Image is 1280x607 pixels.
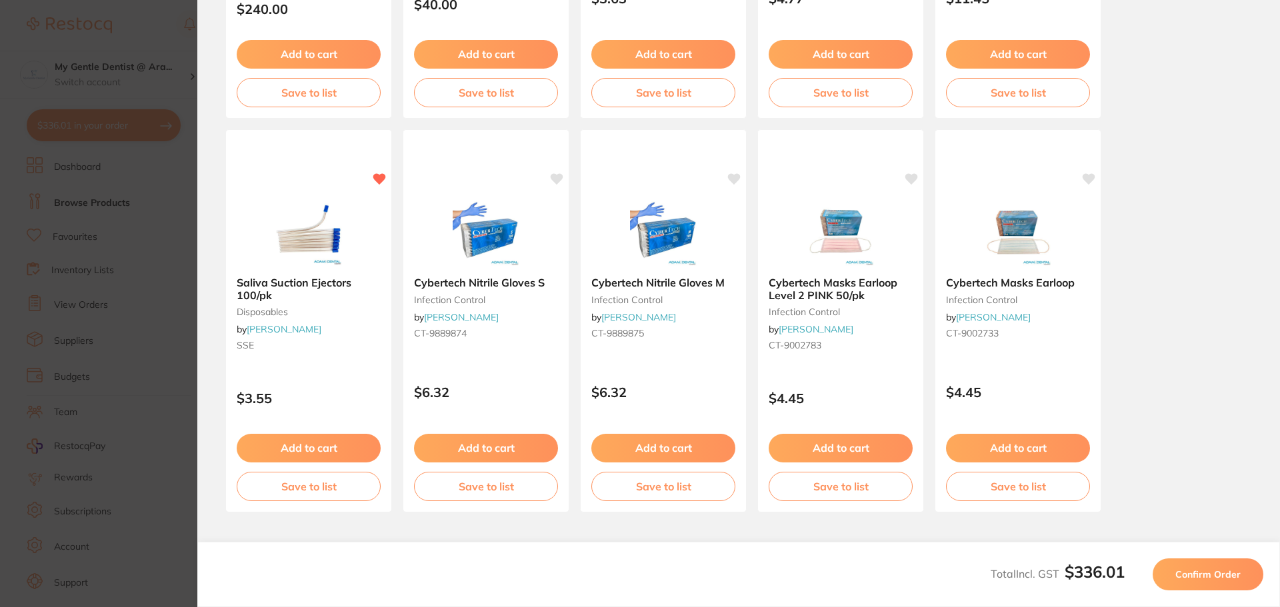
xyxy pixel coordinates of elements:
[1065,562,1125,582] b: $336.01
[797,199,884,266] img: Cybertech Masks Earloop Level 2 PINK 50/pk
[237,434,381,462] button: Add to cart
[591,384,735,400] p: $6.32
[237,277,381,301] b: Saliva Suction Ejectors 100/pk
[237,78,381,107] button: Save to list
[265,199,352,266] img: Saliva Suction Ejectors 100/pk
[946,434,1090,462] button: Add to cart
[946,384,1090,400] p: $4.45
[237,40,381,68] button: Add to cart
[769,340,913,350] small: CT-9002783
[1175,568,1241,580] span: Confirm Order
[237,306,381,317] small: disposables
[591,295,735,305] small: infection control
[1153,558,1263,590] button: Confirm Order
[779,323,853,335] a: [PERSON_NAME]
[769,277,913,301] b: Cybertech Masks Earloop Level 2 PINK 50/pk
[620,199,707,266] img: Cybertech Nitrile Gloves M
[946,328,1090,338] small: CT-9002733
[443,199,529,266] img: Cybertech Nitrile Gloves S
[237,1,381,17] p: $240.00
[591,328,735,338] small: CT-9889875
[769,390,913,406] p: $4.45
[237,472,381,501] button: Save to list
[946,40,1090,68] button: Add to cart
[414,277,558,289] b: Cybertech Nitrile Gloves S
[591,40,735,68] button: Add to cart
[237,323,321,335] span: by
[237,390,381,406] p: $3.55
[591,78,735,107] button: Save to list
[591,472,735,501] button: Save to list
[247,323,321,335] a: [PERSON_NAME]
[414,295,558,305] small: infection control
[956,311,1031,323] a: [PERSON_NAME]
[414,434,558,462] button: Add to cart
[769,323,853,335] span: by
[424,311,499,323] a: [PERSON_NAME]
[946,277,1090,289] b: Cybertech Masks Earloop
[414,384,558,400] p: $6.32
[769,434,913,462] button: Add to cart
[991,567,1125,580] span: Total Incl. GST
[769,40,913,68] button: Add to cart
[591,434,735,462] button: Add to cart
[946,78,1090,107] button: Save to list
[769,78,913,107] button: Save to list
[975,199,1061,266] img: Cybertech Masks Earloop
[591,277,735,289] b: Cybertech Nitrile Gloves M
[414,40,558,68] button: Add to cart
[414,472,558,501] button: Save to list
[414,311,499,323] span: by
[769,472,913,501] button: Save to list
[769,306,913,317] small: infection control
[946,311,1031,323] span: by
[237,340,381,350] small: SSE
[414,328,558,338] small: CT-9889874
[601,311,676,323] a: [PERSON_NAME]
[414,78,558,107] button: Save to list
[591,311,676,323] span: by
[946,295,1090,305] small: infection control
[946,472,1090,501] button: Save to list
